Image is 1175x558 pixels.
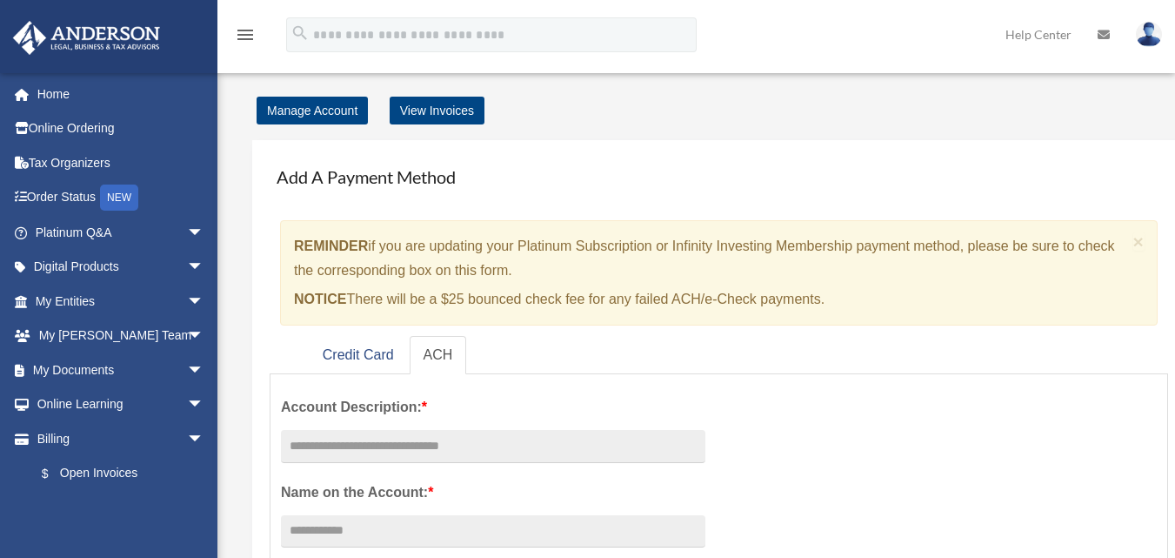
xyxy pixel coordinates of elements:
span: arrow_drop_down [187,250,222,286]
i: menu [235,24,256,45]
a: My [PERSON_NAME] Teamarrow_drop_down [12,319,230,353]
p: There will be a $25 bounced check fee for any failed ACH/e-Check payments. [294,287,1126,312]
img: User Pic [1136,22,1162,47]
a: Manage Account [257,97,368,124]
span: arrow_drop_down [187,319,222,354]
span: × [1133,232,1145,252]
a: Platinum Q&Aarrow_drop_down [12,215,230,250]
span: arrow_drop_down [187,284,222,319]
h4: Add A Payment Method [270,158,1168,196]
span: arrow_drop_down [187,353,222,388]
span: arrow_drop_down [187,215,222,251]
span: arrow_drop_down [187,421,222,457]
a: My Documentsarrow_drop_down [12,353,230,387]
a: ACH [410,336,467,375]
div: if you are updating your Platinum Subscription or Infinity Investing Membership payment method, p... [280,220,1158,326]
a: Digital Productsarrow_drop_down [12,250,230,285]
a: $Open Invoices [24,456,230,492]
a: View Invoices [390,97,484,124]
div: NEW [100,185,138,211]
label: Account Description: [281,395,705,420]
label: Name on the Account: [281,481,705,505]
a: menu [235,30,256,45]
a: Tax Organizers [12,145,230,180]
a: Online Learningarrow_drop_down [12,387,230,422]
a: Credit Card [309,336,408,375]
span: arrow_drop_down [187,387,222,423]
a: Order StatusNEW [12,180,230,216]
a: Home [12,77,230,111]
strong: REMINDER [294,239,368,253]
a: Past Invoices [24,491,230,526]
a: My Entitiesarrow_drop_down [12,284,230,319]
button: Close [1133,232,1145,251]
img: Anderson Advisors Platinum Portal [8,21,165,55]
a: Billingarrow_drop_down [12,421,230,456]
a: Online Ordering [12,111,230,146]
i: search [290,24,310,43]
strong: NOTICE [294,292,346,306]
span: $ [51,463,60,485]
